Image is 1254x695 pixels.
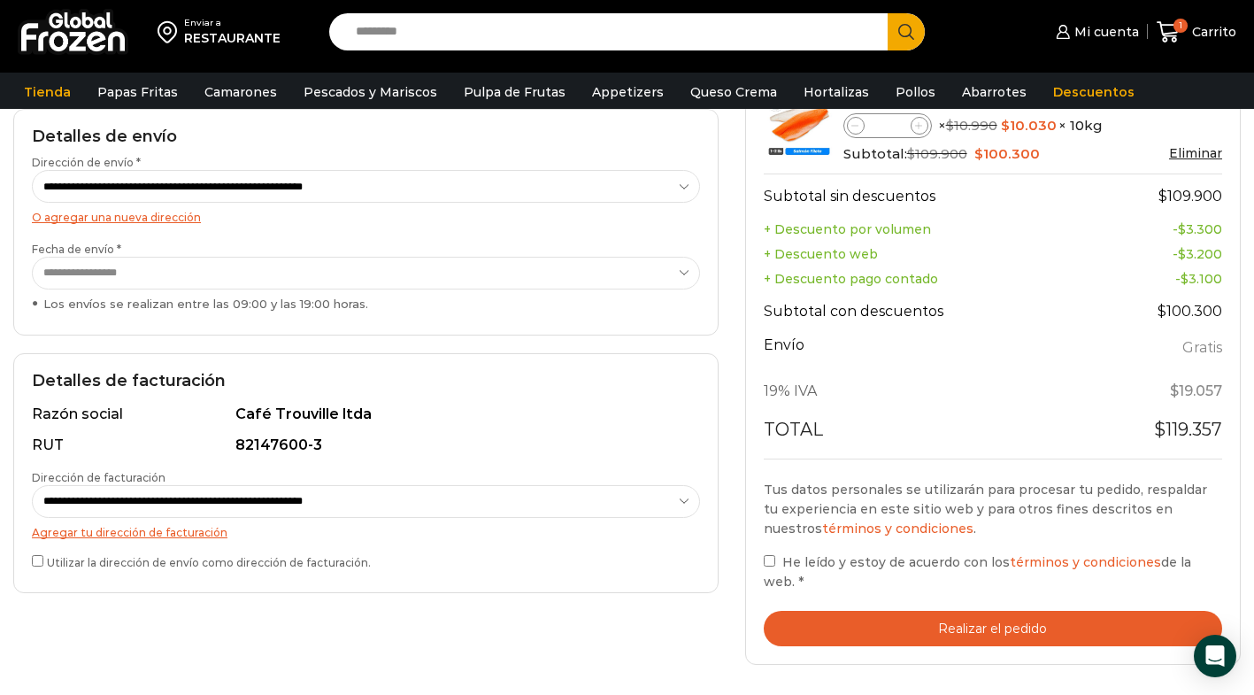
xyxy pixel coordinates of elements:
[1181,271,1189,287] span: $
[1154,419,1166,440] span: $
[32,296,700,313] div: Los envíos se realizan entre las 09:00 y las 19:00 horas.
[184,29,281,47] div: RESTAURANTE
[764,372,1093,413] th: 19% IVA
[953,75,1035,109] a: Abarrotes
[1001,117,1010,134] span: $
[764,555,775,567] input: He leído y estoy de acuerdo con lostérminos y condicionesde la web. *
[583,75,673,109] a: Appetizers
[887,75,944,109] a: Pollos
[1178,246,1222,262] bdi: 3.200
[1181,271,1222,287] bdi: 3.100
[1173,19,1188,33] span: 1
[946,117,997,134] bdi: 10.990
[681,75,786,109] a: Queso Crema
[235,405,689,425] div: Café Trouville ltda
[1169,145,1222,161] a: Eliminar
[32,552,700,570] label: Utilizar la dirección de envío como dirección de facturación.
[764,242,1093,266] th: + Descuento web
[843,113,1222,138] div: × × 10kg
[32,436,232,456] div: RUT
[946,117,954,134] span: $
[1093,242,1222,266] td: -
[865,115,911,136] input: Product quantity
[32,555,43,567] input: Utilizar la dirección de envío como dirección de facturación.
[1178,221,1222,237] bdi: 3.300
[1010,554,1161,570] a: términos y condiciones
[32,170,700,203] select: Dirección de envío *
[974,145,1040,162] bdi: 100.300
[1044,75,1143,109] a: Descuentos
[764,412,1093,458] th: Total
[1157,12,1236,53] a: 1 Carrito
[974,145,983,162] span: $
[32,526,227,539] a: Agregar tu dirección de facturación
[907,145,915,162] span: $
[32,211,201,224] a: O agregar una nueva dirección
[1001,117,1057,134] bdi: 10.030
[764,174,1093,217] th: Subtotal sin descuentos
[88,75,187,109] a: Papas Fritas
[1158,188,1222,205] bdi: 109.900
[455,75,574,109] a: Pulpa de Frutas
[1182,336,1222,361] label: Gratis
[1178,246,1186,262] span: $
[1170,382,1222,399] span: 19.057
[888,13,925,50] button: Search button
[843,144,1222,164] div: Subtotal:
[1070,23,1139,41] span: Mi cuenta
[32,127,700,147] h2: Detalles de envío
[1158,303,1222,320] bdi: 100.300
[1154,419,1222,440] bdi: 119.357
[764,266,1093,291] th: + Descuento pago contado
[158,17,184,47] img: address-field-icon.svg
[196,75,286,109] a: Camarones
[795,75,878,109] a: Hortalizas
[822,521,973,537] a: términos y condiciones
[1093,266,1222,291] td: -
[764,291,1093,332] th: Subtotal con descuentos
[1178,221,1186,237] span: $
[235,436,689,456] div: 82147600-3
[184,17,281,29] div: Enviar a
[15,75,80,109] a: Tienda
[764,217,1093,242] th: + Descuento por volumen
[907,145,967,162] bdi: 109.900
[764,554,1191,590] span: He leído y estoy de acuerdo con los de la web.
[32,372,700,391] h2: Detalles de facturación
[1194,635,1236,677] div: Open Intercom Messenger
[1188,23,1236,41] span: Carrito
[1158,188,1167,205] span: $
[32,485,700,518] select: Dirección de facturación
[1051,14,1138,50] a: Mi cuenta
[764,480,1222,539] p: Tus datos personales se utilizarán para procesar tu pedido, respaldar tu experiencia en este siti...
[295,75,446,109] a: Pescados y Mariscos
[32,257,700,290] select: Fecha de envío * Los envíos se realizan entre las 09:00 y las 19:00 horas.
[764,332,1093,372] th: Envío
[1158,303,1166,320] span: $
[32,470,700,518] label: Dirección de facturación
[32,155,700,203] label: Dirección de envío *
[1170,382,1179,399] span: $
[764,611,1222,647] button: Realizar el pedido
[32,242,700,313] label: Fecha de envío *
[798,574,804,590] abbr: requerido
[32,405,232,425] div: Razón social
[1093,217,1222,242] td: -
